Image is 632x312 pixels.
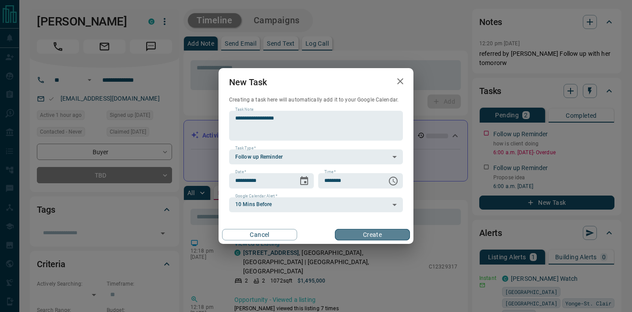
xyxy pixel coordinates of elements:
[384,172,402,190] button: Choose time, selected time is 6:00 AM
[235,107,253,112] label: Task Note
[324,169,336,175] label: Time
[222,229,297,240] button: Cancel
[235,169,246,175] label: Date
[219,68,277,96] h2: New Task
[235,145,256,151] label: Task Type
[335,229,410,240] button: Create
[229,197,403,212] div: 10 Mins Before
[229,149,403,164] div: Follow up Reminder
[235,193,277,199] label: Google Calendar Alert
[295,172,313,190] button: Choose date, selected date is Sep 13, 2025
[229,96,403,104] p: Creating a task here will automatically add it to your Google Calendar.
